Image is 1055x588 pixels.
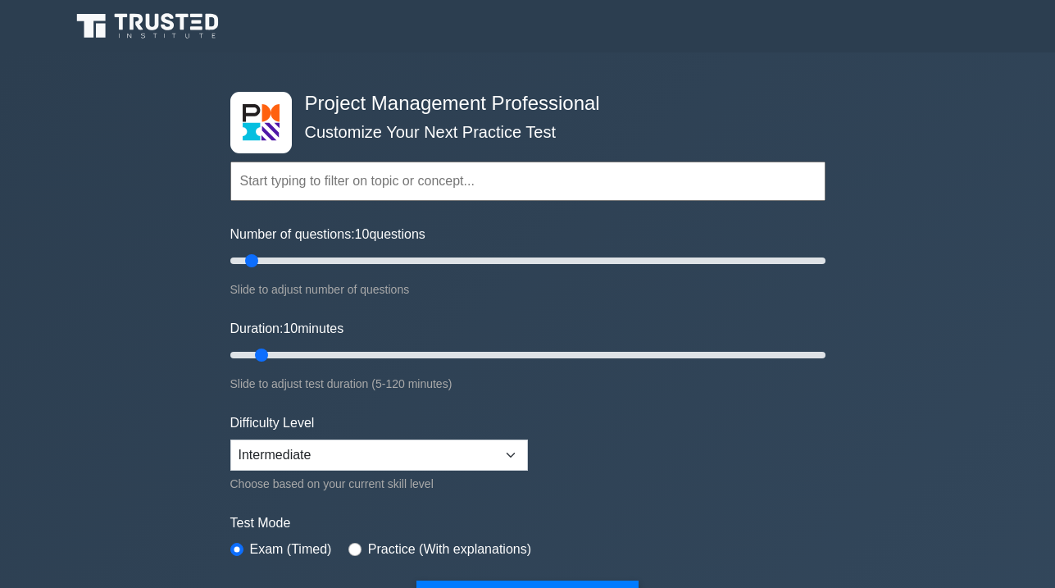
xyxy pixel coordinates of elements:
[230,413,315,433] label: Difficulty Level
[230,513,825,533] label: Test Mode
[230,280,825,299] div: Slide to adjust number of questions
[230,319,344,339] label: Duration: minutes
[368,540,531,559] label: Practice (With explanations)
[230,374,825,394] div: Slide to adjust test duration (5-120 minutes)
[250,540,332,559] label: Exam (Timed)
[230,162,825,201] input: Start typing to filter on topic or concept...
[298,92,745,116] h4: Project Management Professional
[355,227,370,241] span: 10
[283,321,298,335] span: 10
[230,474,528,494] div: Choose based on your current skill level
[230,225,425,244] label: Number of questions: questions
